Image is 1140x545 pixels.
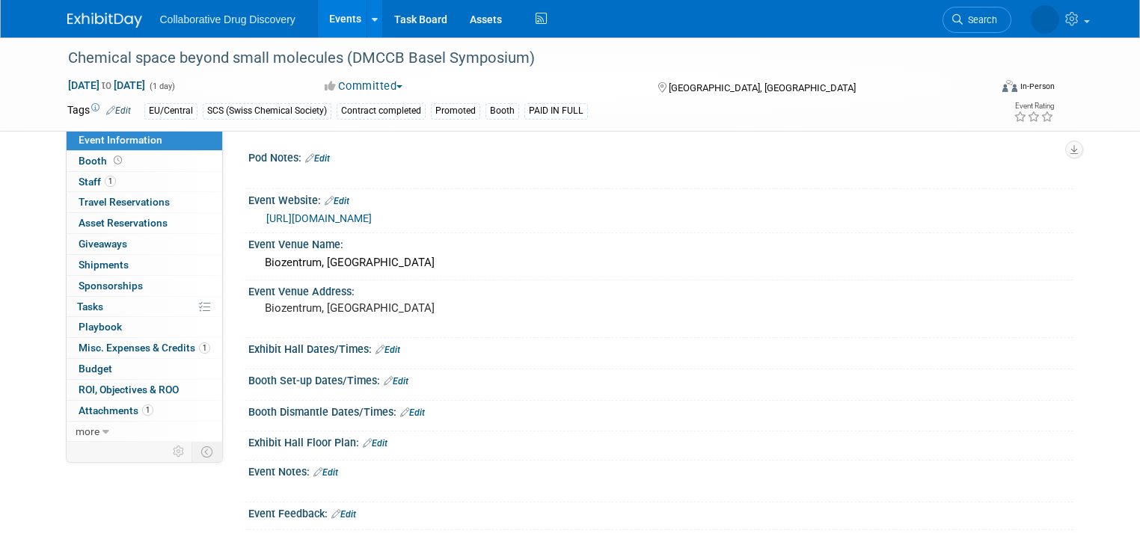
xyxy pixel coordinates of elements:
[203,103,331,119] div: SCS (Swiss Chemical Society)
[248,431,1073,451] div: Exhibit Hall Floor Plan:
[331,509,356,520] a: Edit
[79,238,127,250] span: Giveaways
[79,217,168,229] span: Asset Reservations
[79,363,112,375] span: Budget
[265,301,576,315] pre: Biozentrum, [GEOGRAPHIC_DATA]
[79,259,129,271] span: Shipments
[160,13,295,25] span: Collaborative Drug Discovery
[67,192,222,212] a: Travel Reservations
[67,317,222,337] a: Playbook
[248,147,1073,166] div: Pod Notes:
[191,442,222,461] td: Toggle Event Tabs
[1031,5,1059,34] img: Amanda Briggs
[79,280,143,292] span: Sponsorships
[248,280,1073,299] div: Event Venue Address:
[524,103,588,119] div: PAID IN FULL
[67,276,222,296] a: Sponsorships
[266,212,372,224] a: [URL][DOMAIN_NAME]
[248,369,1073,389] div: Booth Set-up Dates/Times:
[248,233,1073,252] div: Event Venue Name:
[485,103,519,119] div: Booth
[148,81,175,91] span: (1 day)
[79,155,125,167] span: Booth
[166,442,192,461] td: Personalize Event Tab Strip
[67,213,222,233] a: Asset Reservations
[67,255,222,275] a: Shipments
[963,14,997,25] span: Search
[67,359,222,379] a: Budget
[67,151,222,171] a: Booth
[67,422,222,442] a: more
[313,467,338,478] a: Edit
[305,153,330,164] a: Edit
[144,103,197,119] div: EU/Central
[142,404,153,416] span: 1
[67,78,146,92] span: [DATE] [DATE]
[431,103,480,119] div: Promoted
[384,376,408,387] a: Edit
[376,345,400,355] a: Edit
[67,13,142,28] img: ExhibitDay
[1002,80,1017,92] img: Format-Inperson.png
[67,401,222,421] a: Attachments1
[909,78,1055,100] div: Event Format
[76,425,99,437] span: more
[943,7,1011,33] a: Search
[363,438,387,449] a: Edit
[106,105,131,116] a: Edit
[67,172,222,192] a: Staff1
[400,407,425,418] a: Edit
[1020,81,1055,92] div: In-Person
[79,342,210,354] span: Misc. Expenses & Credits
[337,103,426,119] div: Contract completed
[77,301,103,312] span: Tasks
[319,78,408,94] button: Committed
[105,176,116,187] span: 1
[67,380,222,400] a: ROI, Objectives & ROO
[67,338,222,358] a: Misc. Expenses & Credits1
[79,196,170,208] span: Travel Reservations
[67,297,222,317] a: Tasks
[1014,102,1054,110] div: Event Rating
[325,196,349,206] a: Edit
[669,82,856,93] span: [GEOGRAPHIC_DATA], [GEOGRAPHIC_DATA]
[260,251,1062,274] div: Biozentrum, [GEOGRAPHIC_DATA]
[248,189,1073,209] div: Event Website:
[79,321,122,333] span: Playbook
[79,404,153,416] span: Attachments
[111,155,125,166] span: Booth not reserved yet
[79,176,116,188] span: Staff
[248,338,1073,357] div: Exhibit Hall Dates/Times:
[248,502,1073,522] div: Event Feedback:
[67,130,222,150] a: Event Information
[248,461,1073,480] div: Event Notes:
[67,102,131,120] td: Tags
[63,45,971,72] div: Chemical space beyond small molecules (DMCCB Basel Symposium)
[79,384,179,395] span: ROI, Objectives & ROO
[199,342,210,354] span: 1
[67,234,222,254] a: Giveaways
[99,79,114,91] span: to
[248,401,1073,420] div: Booth Dismantle Dates/Times:
[79,134,162,146] span: Event Information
